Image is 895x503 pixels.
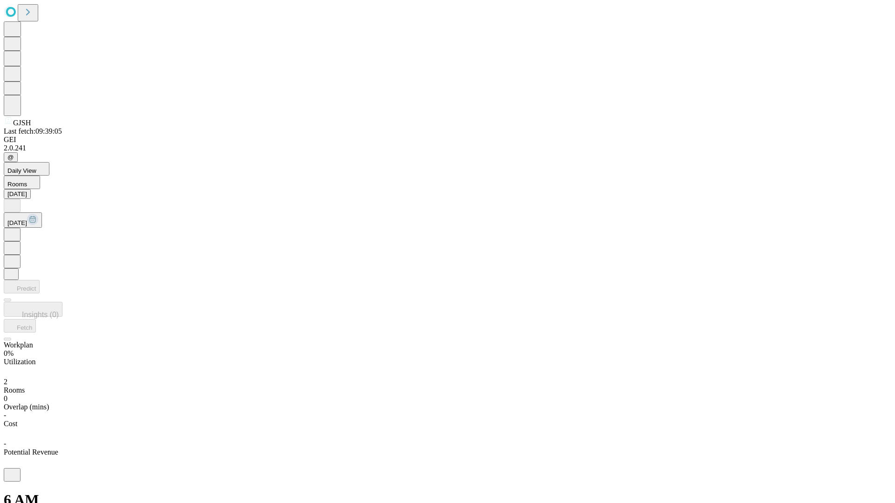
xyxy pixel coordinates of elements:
span: 0 [4,394,7,402]
span: - [4,411,6,419]
span: GJSH [13,119,31,127]
span: - [4,440,6,448]
span: Daily View [7,167,36,174]
span: 2 [4,378,7,386]
span: Workplan [4,341,33,349]
span: Utilization [4,358,35,366]
button: @ [4,152,18,162]
button: Daily View [4,162,49,176]
button: Predict [4,280,40,293]
span: 0% [4,349,14,357]
div: GEI [4,136,891,144]
span: Rooms [4,386,25,394]
button: Insights (0) [4,302,62,317]
span: Rooms [7,181,27,188]
span: Last fetch: 09:39:05 [4,127,62,135]
span: Potential Revenue [4,448,58,456]
div: 2.0.241 [4,144,891,152]
span: @ [7,154,14,161]
button: [DATE] [4,189,31,199]
span: Overlap (mins) [4,403,49,411]
span: [DATE] [7,219,27,226]
button: [DATE] [4,212,42,228]
button: Fetch [4,319,36,333]
span: Cost [4,420,17,428]
button: Rooms [4,176,40,189]
span: Insights (0) [22,311,59,319]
